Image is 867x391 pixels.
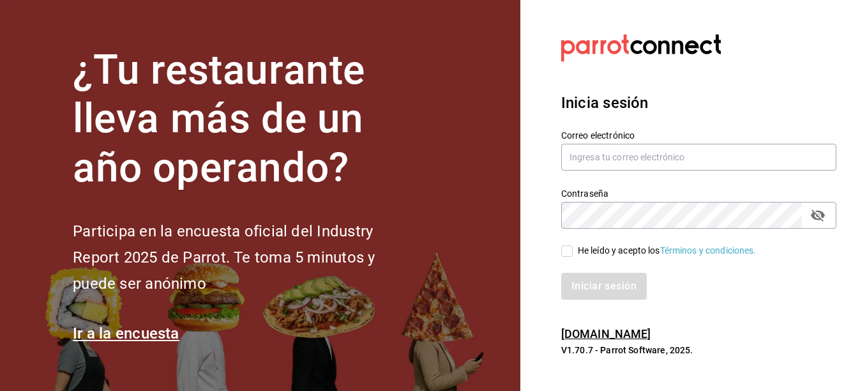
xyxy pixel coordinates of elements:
h3: Inicia sesión [561,91,836,114]
a: [DOMAIN_NAME] [561,327,651,341]
input: Ingresa tu correo electrónico [561,144,836,171]
a: Ir a la encuesta [73,325,179,342]
label: Correo electrónico [561,130,836,139]
p: V1.70.7 - Parrot Software, 2025. [561,344,836,356]
h2: Participa en la encuesta oficial del Industry Report 2025 de Parrot. Te toma 5 minutos y puede se... [73,218,418,296]
label: Contraseña [561,188,836,197]
button: passwordField [807,204,829,226]
div: He leído y acepto los [578,244,757,257]
a: Términos y condiciones. [660,245,757,256]
h1: ¿Tu restaurante lleva más de un año operando? [73,46,418,193]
